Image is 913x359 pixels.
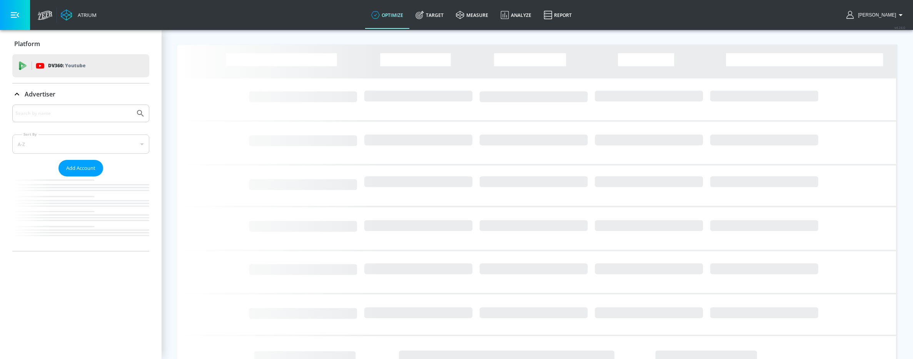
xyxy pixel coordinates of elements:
[537,1,578,29] a: Report
[12,83,149,105] div: Advertiser
[66,164,95,173] span: Add Account
[12,176,149,251] nav: list of Advertiser
[25,90,55,98] p: Advertiser
[22,132,38,137] label: Sort By
[494,1,537,29] a: Analyze
[61,9,97,21] a: Atrium
[15,108,132,118] input: Search by name
[58,160,103,176] button: Add Account
[846,10,905,20] button: [PERSON_NAME]
[48,61,85,70] p: DV360:
[12,105,149,251] div: Advertiser
[450,1,494,29] a: measure
[365,1,409,29] a: optimize
[12,54,149,77] div: DV360: Youtube
[75,12,97,18] div: Atrium
[895,25,905,30] span: v 4.24.0
[65,61,85,70] p: Youtube
[409,1,450,29] a: Target
[14,40,40,48] p: Platform
[855,12,896,18] span: login as: stefan.butura@zefr.com
[12,33,149,55] div: Platform
[12,135,149,154] div: A-Z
